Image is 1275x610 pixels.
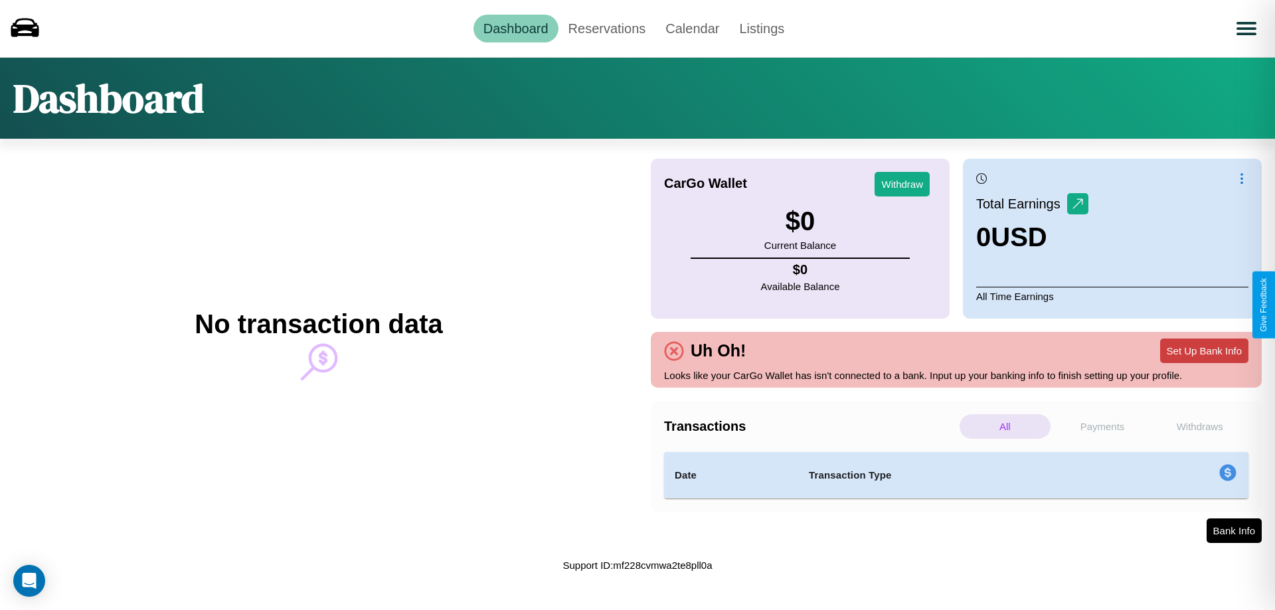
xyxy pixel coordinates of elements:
[1160,339,1248,363] button: Set Up Bank Info
[562,556,712,574] p: Support ID: mf228cvmwa2te8pll0a
[976,192,1067,216] p: Total Earnings
[195,309,442,339] h2: No transaction data
[664,176,747,191] h4: CarGo Wallet
[1228,10,1265,47] button: Open menu
[1207,518,1262,543] button: Bank Info
[675,467,788,483] h4: Date
[655,15,729,42] a: Calendar
[1259,278,1268,332] div: Give Feedback
[761,277,840,295] p: Available Balance
[664,419,956,434] h4: Transactions
[558,15,656,42] a: Reservations
[976,287,1248,305] p: All Time Earnings
[976,222,1088,252] h3: 0 USD
[664,366,1248,384] p: Looks like your CarGo Wallet has isn't connected to a bank. Input up your banking info to finish ...
[13,71,204,125] h1: Dashboard
[764,206,836,236] h3: $ 0
[664,452,1248,498] table: simple table
[761,262,840,277] h4: $ 0
[684,341,752,360] h4: Uh Oh!
[875,172,930,196] button: Withdraw
[1057,414,1148,439] p: Payments
[1154,414,1245,439] p: Withdraws
[729,15,794,42] a: Listings
[764,236,836,254] p: Current Balance
[960,414,1051,439] p: All
[473,15,558,42] a: Dashboard
[809,467,1110,483] h4: Transaction Type
[13,565,45,597] div: Open Intercom Messenger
